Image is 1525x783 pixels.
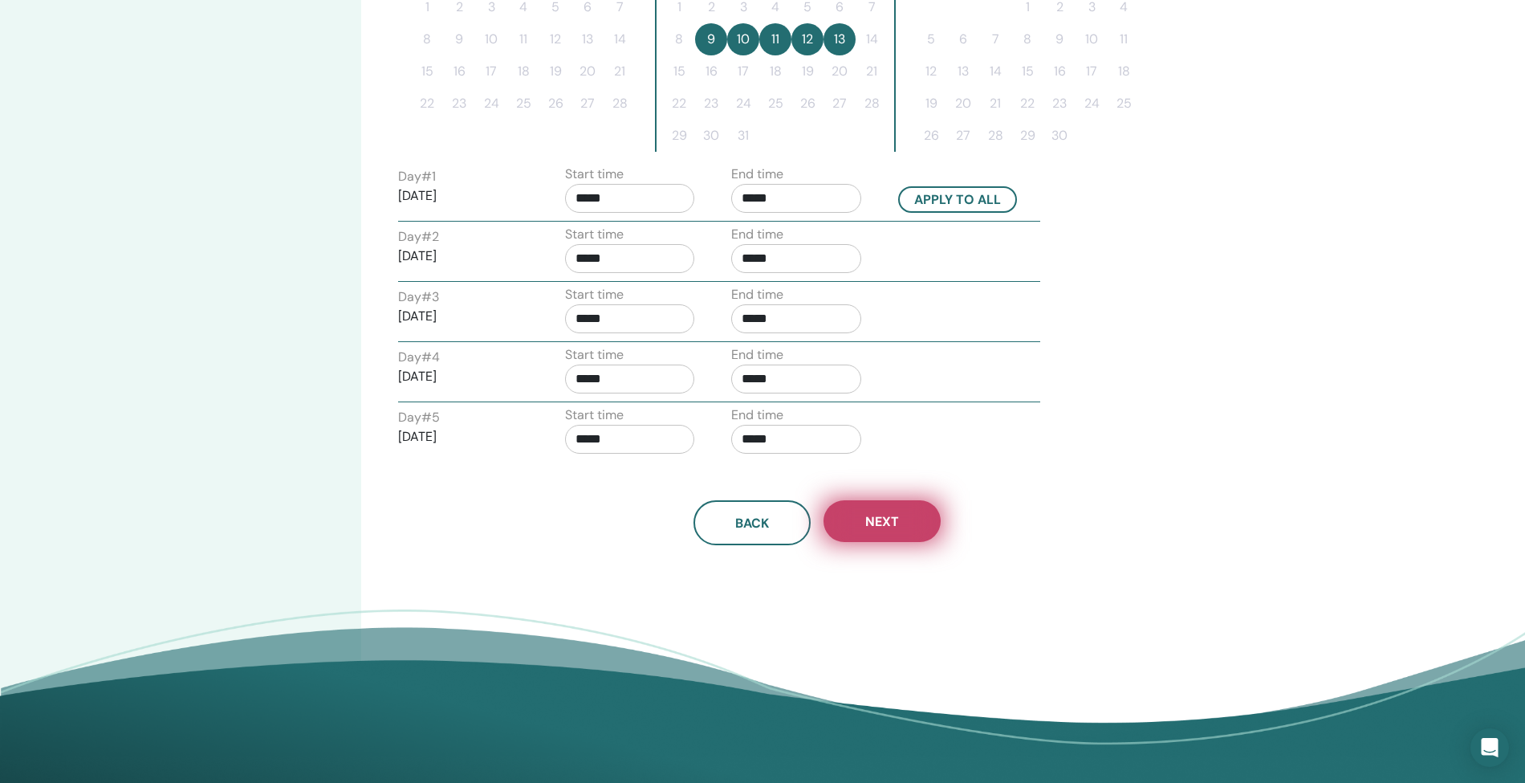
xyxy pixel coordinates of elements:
label: Day # 3 [398,288,439,307]
button: 24 [475,88,507,120]
button: 25 [507,88,539,120]
button: 17 [1076,55,1108,88]
button: 27 [947,120,979,152]
button: 28 [979,120,1011,152]
button: 22 [411,88,443,120]
button: 8 [663,23,695,55]
button: 19 [539,55,571,88]
button: 7 [979,23,1011,55]
button: 5 [915,23,947,55]
button: 16 [1043,55,1076,88]
button: 18 [1108,55,1140,88]
span: Back [735,515,769,532]
button: 15 [411,55,443,88]
button: 30 [1043,120,1076,152]
button: 20 [571,55,604,88]
button: 14 [979,55,1011,88]
button: 19 [791,55,823,88]
label: End time [731,345,783,365]
button: 9 [443,23,475,55]
button: Back [693,500,811,545]
button: Apply to all [898,186,1017,213]
button: 26 [791,88,823,120]
button: 21 [979,88,1011,120]
button: 16 [695,55,727,88]
button: 23 [443,88,475,120]
label: End time [731,285,783,304]
button: 12 [915,55,947,88]
button: 28 [604,88,636,120]
label: End time [731,225,783,244]
button: 31 [727,120,759,152]
button: 29 [663,120,695,152]
p: [DATE] [398,186,528,206]
button: 10 [475,23,507,55]
button: 13 [823,23,856,55]
button: 20 [947,88,979,120]
button: 18 [759,55,791,88]
p: [DATE] [398,307,528,326]
button: 8 [1011,23,1043,55]
button: 25 [759,88,791,120]
p: [DATE] [398,427,528,447]
button: 16 [443,55,475,88]
label: Start time [565,225,624,244]
p: [DATE] [398,367,528,386]
button: 26 [915,120,947,152]
button: 11 [759,23,791,55]
label: Start time [565,345,624,365]
button: 21 [856,55,888,88]
button: 22 [1011,88,1043,120]
button: 15 [1011,55,1043,88]
button: 9 [1043,23,1076,55]
button: 19 [915,88,947,120]
button: 8 [411,23,443,55]
button: 20 [823,55,856,88]
button: 11 [1108,23,1140,55]
button: 23 [695,88,727,120]
button: 29 [1011,120,1043,152]
button: 9 [695,23,727,55]
button: 23 [1043,88,1076,120]
label: Start time [565,285,624,304]
button: 30 [695,120,727,152]
button: 14 [856,23,888,55]
label: Day # 4 [398,348,440,367]
button: 25 [1108,88,1140,120]
button: 14 [604,23,636,55]
label: Day # 1 [398,167,436,186]
label: End time [731,165,783,184]
button: 24 [727,88,759,120]
button: 17 [475,55,507,88]
button: 24 [1076,88,1108,120]
button: 22 [663,88,695,120]
button: 27 [571,88,604,120]
button: 26 [539,88,571,120]
button: 17 [727,55,759,88]
button: 28 [856,88,888,120]
label: End time [731,406,783,425]
label: Start time [565,165,624,184]
button: 11 [507,23,539,55]
p: [DATE] [398,247,528,266]
button: Next [823,500,941,542]
label: Day # 2 [398,227,439,247]
button: 12 [539,23,571,55]
button: 10 [727,23,759,55]
button: 10 [1076,23,1108,55]
button: 13 [571,23,604,55]
div: Open Intercom Messenger [1470,728,1509,767]
button: 15 [663,55,695,88]
button: 21 [604,55,636,88]
button: 6 [947,23,979,55]
button: 27 [823,88,856,120]
span: Next [865,513,899,530]
label: Start time [565,406,624,425]
button: 13 [947,55,979,88]
button: 12 [791,23,823,55]
button: 18 [507,55,539,88]
label: Day # 5 [398,408,440,427]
